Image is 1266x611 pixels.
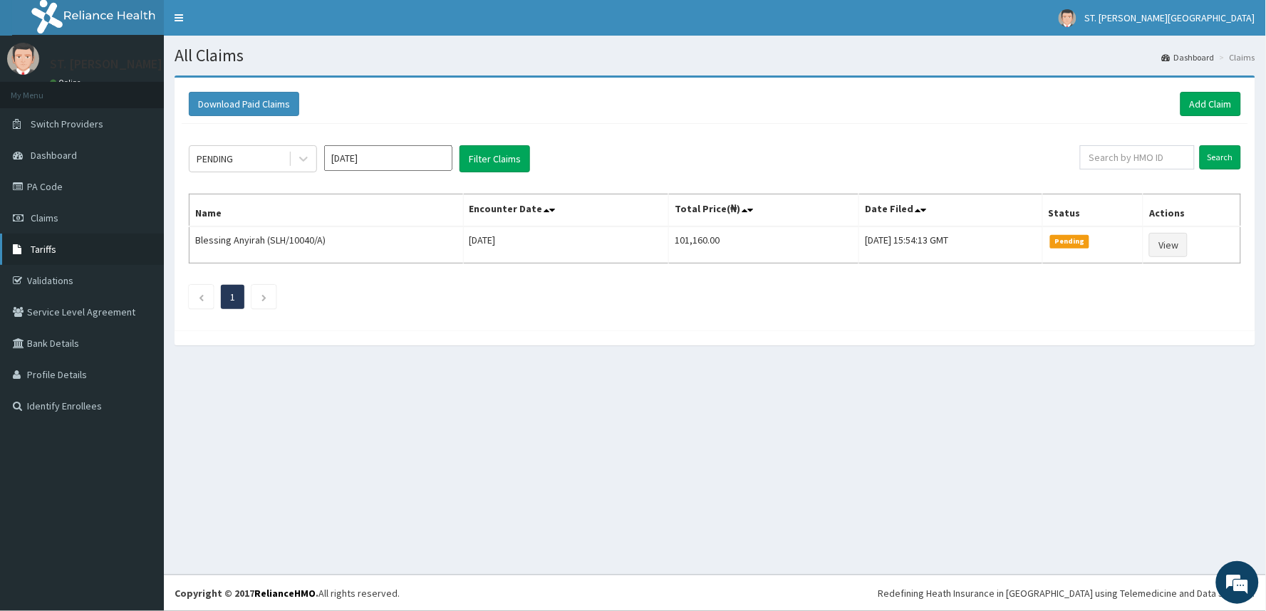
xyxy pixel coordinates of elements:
[1080,145,1195,169] input: Search by HMO ID
[1042,194,1143,227] th: Status
[669,194,859,227] th: Total Price(₦)
[197,152,233,166] div: PENDING
[189,92,299,116] button: Download Paid Claims
[31,149,77,162] span: Dashboard
[31,211,58,224] span: Claims
[1143,194,1241,227] th: Actions
[198,291,204,303] a: Previous page
[859,194,1043,227] th: Date Filed
[1181,92,1241,116] a: Add Claim
[190,226,464,263] td: Blessing Anyirah (SLH/10040/A)
[1200,145,1241,169] input: Search
[460,145,530,172] button: Filter Claims
[254,587,316,600] a: RelianceHMO
[463,194,668,227] th: Encounter Date
[164,575,1266,611] footer: All rights reserved.
[230,291,235,303] a: Page 1 is your current page
[1059,9,1076,27] img: User Image
[261,291,267,303] a: Next page
[463,226,668,263] td: [DATE]
[31,243,56,256] span: Tariffs
[669,226,859,263] td: 101,160.00
[324,145,452,171] input: Select Month and Year
[31,117,103,130] span: Switch Providers
[175,46,1255,65] h1: All Claims
[190,194,464,227] th: Name
[50,58,280,70] p: ST. [PERSON_NAME][GEOGRAPHIC_DATA]
[1216,51,1255,63] li: Claims
[1050,235,1089,248] span: Pending
[50,78,84,88] a: Online
[7,43,39,75] img: User Image
[175,587,318,600] strong: Copyright © 2017 .
[878,586,1255,600] div: Redefining Heath Insurance in [GEOGRAPHIC_DATA] using Telemedicine and Data Science!
[1149,233,1188,257] a: View
[859,226,1043,263] td: [DATE] 15:54:13 GMT
[1162,51,1215,63] a: Dashboard
[1085,11,1255,24] span: ST. [PERSON_NAME][GEOGRAPHIC_DATA]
